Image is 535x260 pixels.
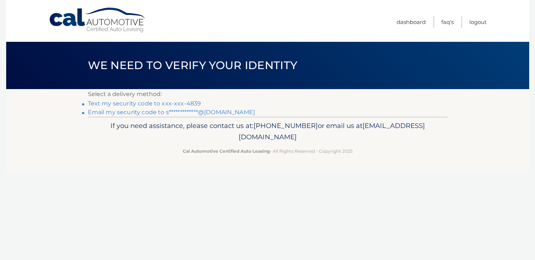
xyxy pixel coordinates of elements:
[469,16,487,28] a: Logout
[397,16,426,28] a: Dashboard
[49,7,147,33] a: Cal Automotive
[88,59,297,72] span: We need to verify your identity
[183,148,270,154] strong: Cal Automotive Certified Auto Leasing
[93,147,443,155] p: - All Rights Reserved - Copyright 2025
[88,89,447,99] p: Select a delivery method:
[93,120,443,143] p: If you need assistance, please contact us at: or email us at
[254,121,318,130] span: [PHONE_NUMBER]
[441,16,454,28] a: FAQ's
[88,100,201,107] a: Text my security code to xxx-xxx-4839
